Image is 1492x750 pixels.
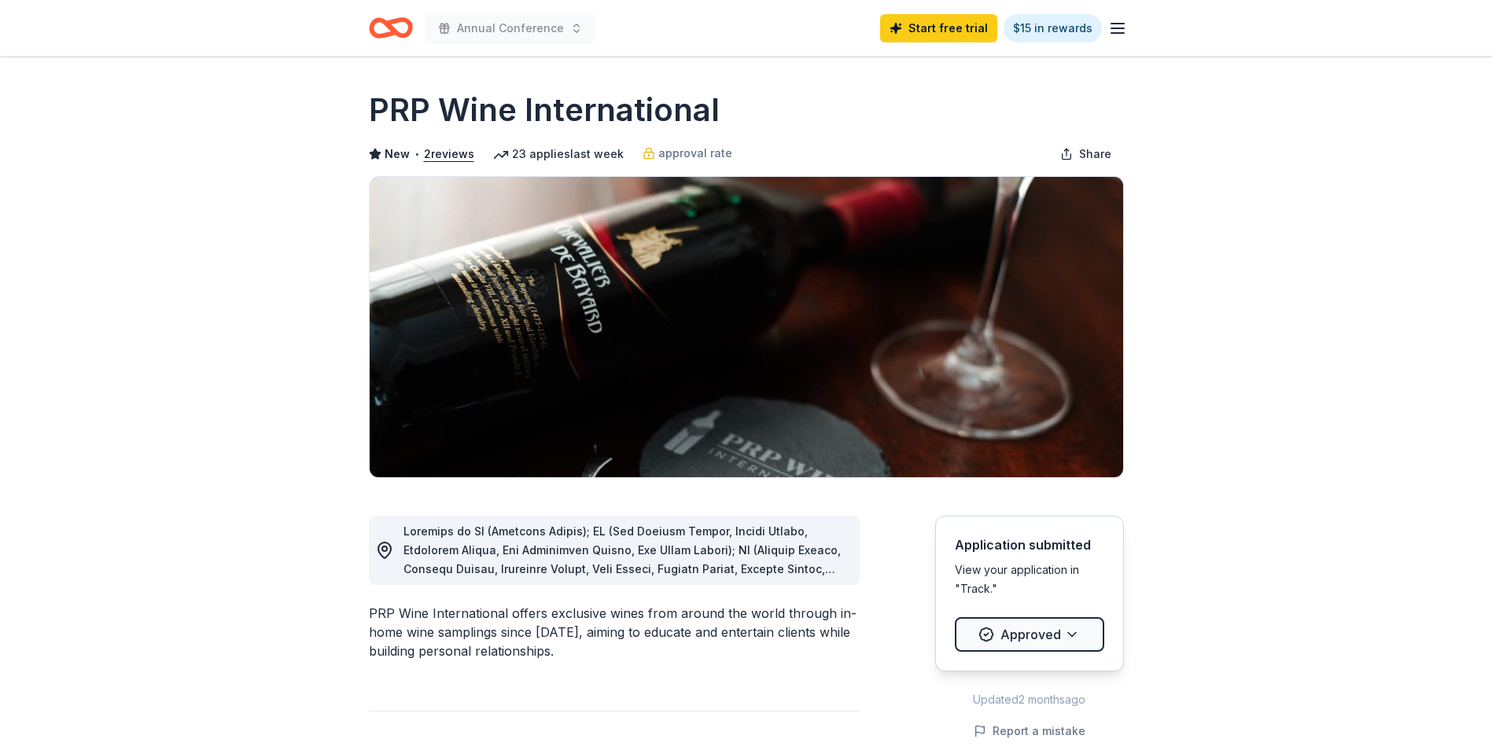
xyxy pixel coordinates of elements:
span: Approved [1000,624,1061,645]
a: Home [369,9,413,46]
button: Share [1048,138,1124,170]
button: 2reviews [424,145,474,164]
div: Updated 2 months ago [935,690,1124,709]
div: 23 applies last week [493,145,624,164]
h1: PRP Wine International [369,88,720,132]
span: • [414,148,419,160]
a: Start free trial [880,14,997,42]
div: View your application in "Track." [955,561,1104,598]
a: $15 in rewards [1004,14,1102,42]
div: Application submitted [955,535,1104,554]
span: approval rate [658,144,732,163]
button: Approved [955,617,1104,652]
span: New [385,145,410,164]
span: Annual Conference [457,19,564,38]
div: PRP Wine International offers exclusive wines from around the world through in-home wine sampling... [369,604,860,660]
a: approval rate [643,144,732,163]
button: Report a mistake [974,722,1085,741]
img: Image for PRP Wine International [370,177,1123,477]
span: Share [1079,145,1111,164]
button: Annual Conference [425,13,595,44]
